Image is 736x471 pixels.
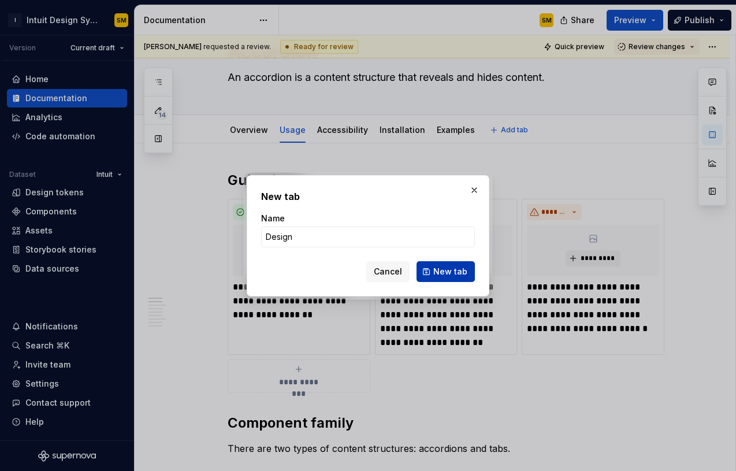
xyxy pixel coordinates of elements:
[433,266,467,277] span: New tab
[374,266,402,277] span: Cancel
[366,261,410,282] button: Cancel
[261,190,475,203] h2: New tab
[261,213,285,224] label: Name
[417,261,475,282] button: New tab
